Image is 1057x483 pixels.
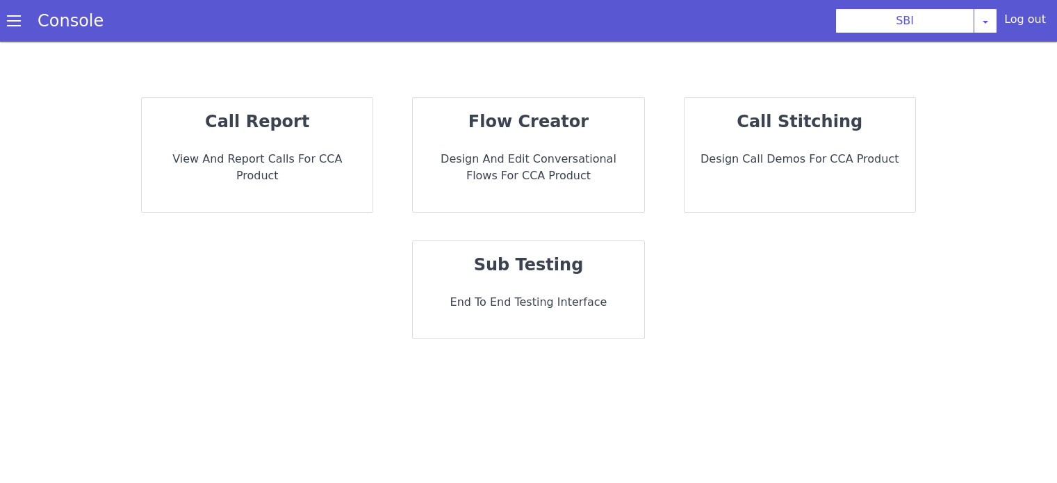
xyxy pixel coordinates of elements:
strong: call report [205,112,309,131]
div: Log out [1004,11,1046,33]
p: End to End Testing Interface [424,294,632,311]
p: Design and Edit Conversational flows for CCA Product [424,151,632,184]
a: Console [21,11,120,31]
strong: sub testing [474,255,584,275]
strong: flow creator [468,112,589,131]
p: Design call demos for CCA Product [696,151,904,167]
p: View and report calls for CCA Product [153,151,361,184]
strong: call stitching [737,112,862,131]
button: SBI [835,8,974,33]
